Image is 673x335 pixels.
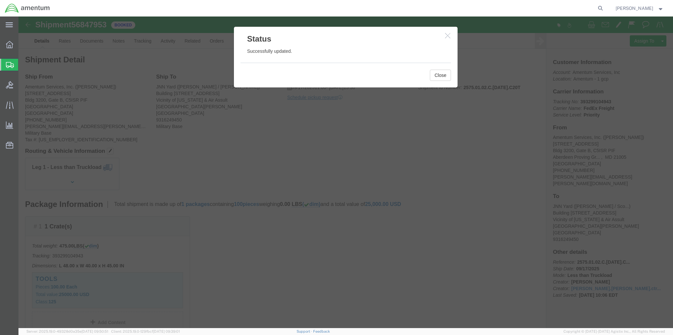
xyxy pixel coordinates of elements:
span: Server: 2025.19.0-49328d0a35e [26,329,108,333]
span: Scott Gilmour [616,5,653,12]
a: Support [297,329,313,333]
a: Feedback [313,329,330,333]
img: logo [5,3,50,13]
button: [PERSON_NAME] [615,4,664,12]
span: [DATE] 09:39:01 [153,329,180,333]
span: Copyright © [DATE]-[DATE] Agistix Inc., All Rights Reserved [563,329,665,334]
iframe: FS Legacy Container [18,17,673,328]
span: Client: 2025.19.0-129fbcf [111,329,180,333]
span: [DATE] 09:50:51 [81,329,108,333]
